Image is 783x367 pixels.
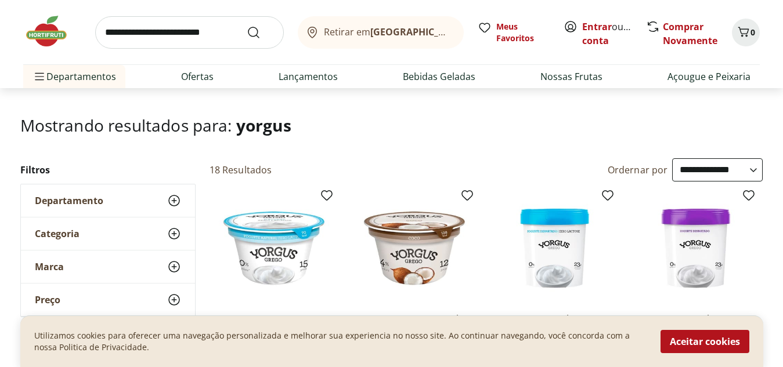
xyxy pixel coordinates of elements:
[21,217,195,250] button: Categoria
[236,114,291,136] span: yorgus
[359,313,470,338] a: Iogurte Grego Integral [PERSON_NAME] 130g
[33,63,46,90] button: Menu
[732,19,760,46] button: Carrinho
[608,163,668,176] label: Ordernar por
[324,27,452,37] span: Retirar em
[750,27,755,38] span: 0
[219,313,329,338] a: Iogurte Grego 0% Gordura Natural sem Lactose Yorgus 130g
[582,20,612,33] a: Entrar
[33,63,116,90] span: Departamentos
[210,163,272,176] h2: 18 Resultados
[298,16,464,49] button: Retirar em[GEOGRAPHIC_DATA]/[GEOGRAPHIC_DATA]
[540,70,602,83] a: Nossas Frutas
[500,193,610,303] img: Iogurte Natural Sem Lactose Yorgus 500G
[21,250,195,283] button: Marca
[359,193,470,303] img: Iogurte Grego Integral Coco Yorgus 130g
[663,20,717,47] a: Comprar Novamente
[279,70,338,83] a: Lançamentos
[20,116,763,135] h1: Mostrando resultados para:
[219,193,329,303] img: Iogurte Grego 0% Gordura Natural sem Lactose Yorgus 130g
[661,330,749,353] button: Aceitar cookies
[667,70,750,83] a: Açougue e Peixaria
[21,184,195,217] button: Departamento
[641,313,751,338] a: Iogurte Natural Desnatado 0% de Gordura Yorgus 500G
[247,26,275,39] button: Submit Search
[496,21,550,44] span: Meus Favoritos
[641,193,751,303] img: Iogurte Natural Desnatado 0% de Gordura Yorgus 500G
[35,195,103,206] span: Departamento
[582,20,646,47] a: Criar conta
[95,16,284,49] input: search
[35,261,64,272] span: Marca
[23,14,81,49] img: Hortifruti
[35,294,60,306] span: Preço
[403,70,475,83] a: Bebidas Geladas
[181,70,214,83] a: Ofertas
[35,228,80,239] span: Categoria
[20,158,196,181] h2: Filtros
[582,20,634,48] span: ou
[370,26,566,38] b: [GEOGRAPHIC_DATA]/[GEOGRAPHIC_DATA]
[34,330,647,353] p: Utilizamos cookies para oferecer uma navegação personalizada e melhorar sua experiencia no nosso ...
[478,21,550,44] a: Meus Favoritos
[500,313,610,338] a: Iogurte Natural Sem Lactose Yorgus 500G
[21,284,195,316] button: Preço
